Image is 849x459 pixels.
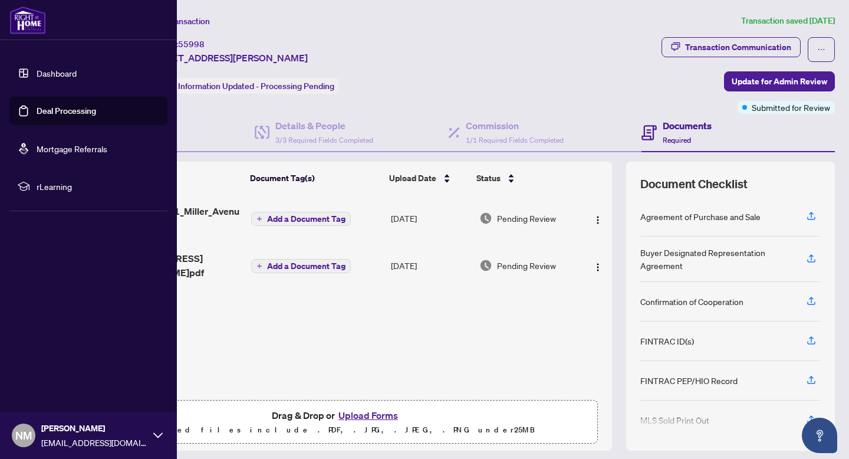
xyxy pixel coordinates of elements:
span: rLearning [37,180,159,193]
a: Dashboard [37,68,77,78]
img: Logo [593,263,603,272]
span: [STREET_ADDRESS][PERSON_NAME] [146,51,308,65]
div: MLS Sold Print Out [640,414,709,427]
p: Supported files include .PDF, .JPG, .JPEG, .PNG under 25 MB [83,423,590,437]
button: Open asap [802,418,837,453]
img: Document Status [479,212,492,225]
button: Add a Document Tag [251,211,351,227]
button: Logo [588,256,607,275]
span: Required [663,136,691,145]
h4: Documents [663,119,712,133]
span: Drag & Drop orUpload FormsSupported files include .PDF, .JPG, .JPEG, .PNG under25MB [76,401,597,444]
span: [EMAIL_ADDRESS][DOMAIN_NAME] [41,436,147,449]
span: Update for Admin Review [732,72,827,91]
a: Deal Processing [37,106,96,116]
div: FINTRAC PEP/HIO Record [640,374,738,387]
div: Buyer Designated Representation Agreement [640,246,792,272]
span: [PERSON_NAME] [41,422,147,435]
span: ellipsis [817,45,825,54]
div: FINTRAC ID(s) [640,335,694,347]
img: Logo [593,215,603,225]
span: Pending Review [497,259,556,272]
span: Information Updated - Processing Pending [178,81,334,91]
span: Pending Review [497,212,556,225]
button: Update for Admin Review [724,71,835,91]
img: logo [9,6,46,34]
span: View Transaction [147,16,210,27]
div: Confirmation of Cooperation [640,295,743,308]
th: Document Tag(s) [245,162,384,195]
span: Waiver_for_441_Miller_Avenue.pdf [113,204,242,232]
span: 3/3 Required Fields Completed [275,136,373,145]
span: Drag & Drop or [272,408,402,423]
span: Add a Document Tag [267,262,345,270]
span: Document Checklist [640,176,748,192]
span: Upload Date [389,172,436,185]
span: 55998 [178,39,205,50]
div: Status: [146,78,339,94]
div: Transaction Communication [685,38,791,57]
span: Submitted for Review [752,101,830,114]
button: Logo [588,209,607,228]
span: Status [476,172,501,185]
img: Document Status [479,259,492,272]
span: plus [256,216,262,222]
span: plus [256,263,262,269]
h4: Commission [466,119,564,133]
button: Add a Document Tag [251,212,351,226]
span: 1/1 Required Fields Completed [466,136,564,145]
h4: Details & People [275,119,373,133]
div: Agreement of Purchase and Sale [640,210,761,223]
button: Transaction Communication [662,37,801,57]
span: Add a Document Tag [267,215,345,223]
td: [DATE] [386,242,475,289]
td: [DATE] [386,195,475,242]
span: NM [15,427,32,444]
th: Upload Date [384,162,472,195]
a: Mortgage Referrals [37,143,107,154]
button: Add a Document Tag [251,258,351,274]
article: Transaction saved [DATE] [741,14,835,28]
button: Upload Forms [335,408,402,423]
span: [STREET_ADDRESS][PERSON_NAME]pdf [113,251,242,280]
button: Add a Document Tag [251,259,351,273]
th: Status [472,162,578,195]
